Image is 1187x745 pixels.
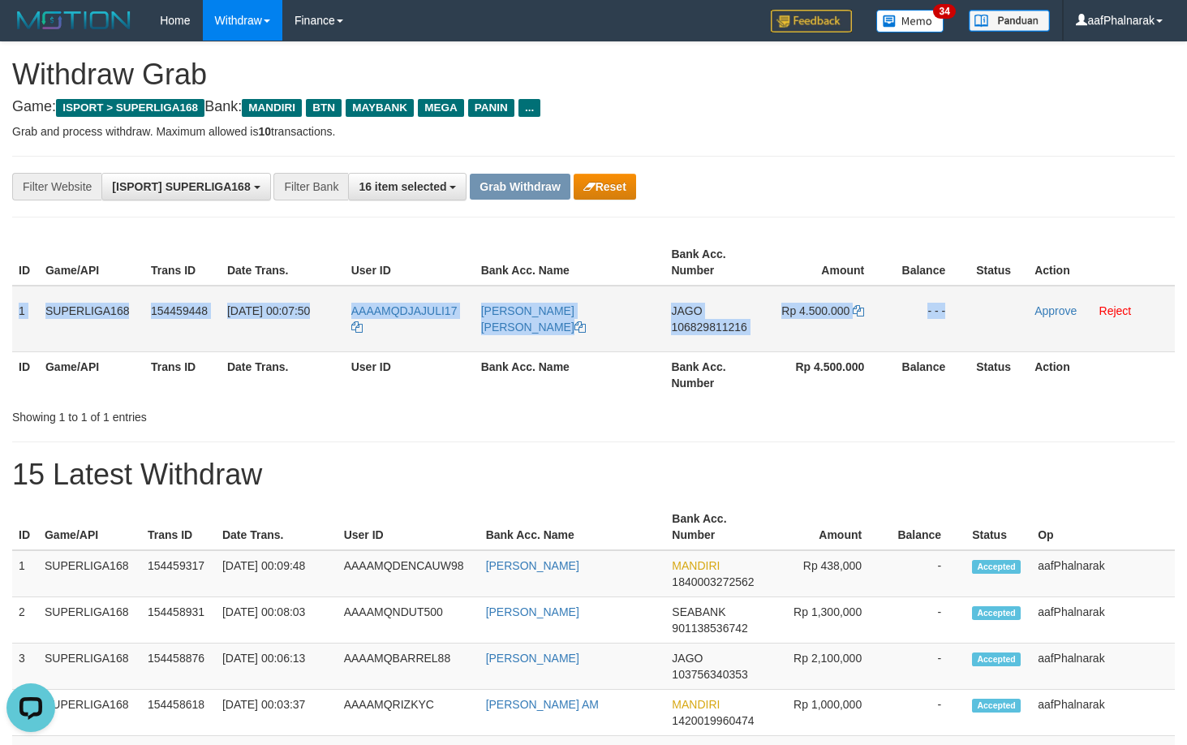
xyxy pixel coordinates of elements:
[338,550,480,597] td: AAAAMQDENCAUW98
[38,550,141,597] td: SUPERLIGA168
[1031,504,1175,550] th: Op
[227,304,310,317] span: [DATE] 00:07:50
[886,690,966,736] td: -
[216,644,338,690] td: [DATE] 00:06:13
[38,644,141,690] td: SUPERLIGA168
[771,10,852,32] img: Feedback.jpg
[1028,239,1175,286] th: Action
[970,351,1028,398] th: Status
[470,174,570,200] button: Grab Withdraw
[672,622,747,635] span: Copy 901138536742 to clipboard
[12,99,1175,115] h4: Game: Bank:
[144,351,221,398] th: Trans ID
[38,504,141,550] th: Game/API
[306,99,342,117] span: BTN
[221,239,345,286] th: Date Trans.
[767,597,886,644] td: Rp 1,300,000
[12,173,101,200] div: Filter Website
[1099,304,1132,317] a: Reject
[665,504,767,550] th: Bank Acc. Number
[664,239,767,286] th: Bank Acc. Number
[475,239,665,286] th: Bank Acc. Name
[671,321,746,334] span: Copy 106829811216 to clipboard
[767,690,886,736] td: Rp 1,000,000
[101,173,270,200] button: [ISPORT] SUPERLIGA168
[242,99,302,117] span: MANDIRI
[1031,550,1175,597] td: aafPhalnarak
[359,180,446,193] span: 16 item selected
[6,6,55,55] button: Open LiveChat chat widget
[664,351,767,398] th: Bank Acc. Number
[12,403,483,425] div: Showing 1 to 1 of 1 entries
[38,597,141,644] td: SUPERLIGA168
[886,504,966,550] th: Balance
[141,690,216,736] td: 154458618
[853,304,864,317] a: Copy 4500000 to clipboard
[151,304,208,317] span: 154459448
[338,597,480,644] td: AAAAMQNDUT500
[1031,597,1175,644] td: aafPhalnarak
[112,180,250,193] span: [ISPORT] SUPERLIGA168
[12,504,38,550] th: ID
[672,668,747,681] span: Copy 103756340353 to clipboard
[221,351,345,398] th: Date Trans.
[273,173,348,200] div: Filter Bank
[39,239,144,286] th: Game/API
[767,351,888,398] th: Rp 4.500.000
[56,99,204,117] span: ISPORT > SUPERLIGA168
[12,351,39,398] th: ID
[141,504,216,550] th: Trans ID
[39,286,144,352] td: SUPERLIGA168
[12,644,38,690] td: 3
[144,239,221,286] th: Trans ID
[672,605,725,618] span: SEABANK
[1031,644,1175,690] td: aafPhalnarak
[475,351,665,398] th: Bank Acc. Name
[12,550,38,597] td: 1
[672,652,703,665] span: JAGO
[574,174,636,200] button: Reset
[886,644,966,690] td: -
[258,125,271,138] strong: 10
[767,504,886,550] th: Amount
[346,99,414,117] span: MAYBANK
[418,99,464,117] span: MEGA
[216,690,338,736] td: [DATE] 00:03:37
[672,714,754,727] span: Copy 1420019960474 to clipboard
[338,690,480,736] td: AAAAMQRIZKYC
[672,559,720,572] span: MANDIRI
[141,550,216,597] td: 154459317
[12,58,1175,91] h1: Withdraw Grab
[876,10,944,32] img: Button%20Memo.svg
[12,286,39,352] td: 1
[216,550,338,597] td: [DATE] 00:09:48
[972,699,1021,713] span: Accepted
[345,239,475,286] th: User ID
[1034,304,1077,317] a: Approve
[969,10,1050,32] img: panduan.png
[141,597,216,644] td: 154458931
[972,652,1021,666] span: Accepted
[12,123,1175,140] p: Grab and process withdraw. Maximum allowed is transactions.
[351,304,458,317] span: AAAAMQDJAJULI17
[972,560,1021,574] span: Accepted
[970,239,1028,286] th: Status
[886,597,966,644] td: -
[216,504,338,550] th: Date Trans.
[39,351,144,398] th: Game/API
[966,504,1031,550] th: Status
[216,597,338,644] td: [DATE] 00:08:03
[767,644,886,690] td: Rp 2,100,000
[12,239,39,286] th: ID
[351,304,458,334] a: AAAAMQDJAJULI17
[1031,690,1175,736] td: aafPhalnarak
[781,304,849,317] span: Rp 4.500.000
[338,644,480,690] td: AAAAMQBARREL88
[672,698,720,711] span: MANDIRI
[518,99,540,117] span: ...
[888,239,970,286] th: Balance
[486,559,579,572] a: [PERSON_NAME]
[348,173,467,200] button: 16 item selected
[933,4,955,19] span: 34
[141,644,216,690] td: 154458876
